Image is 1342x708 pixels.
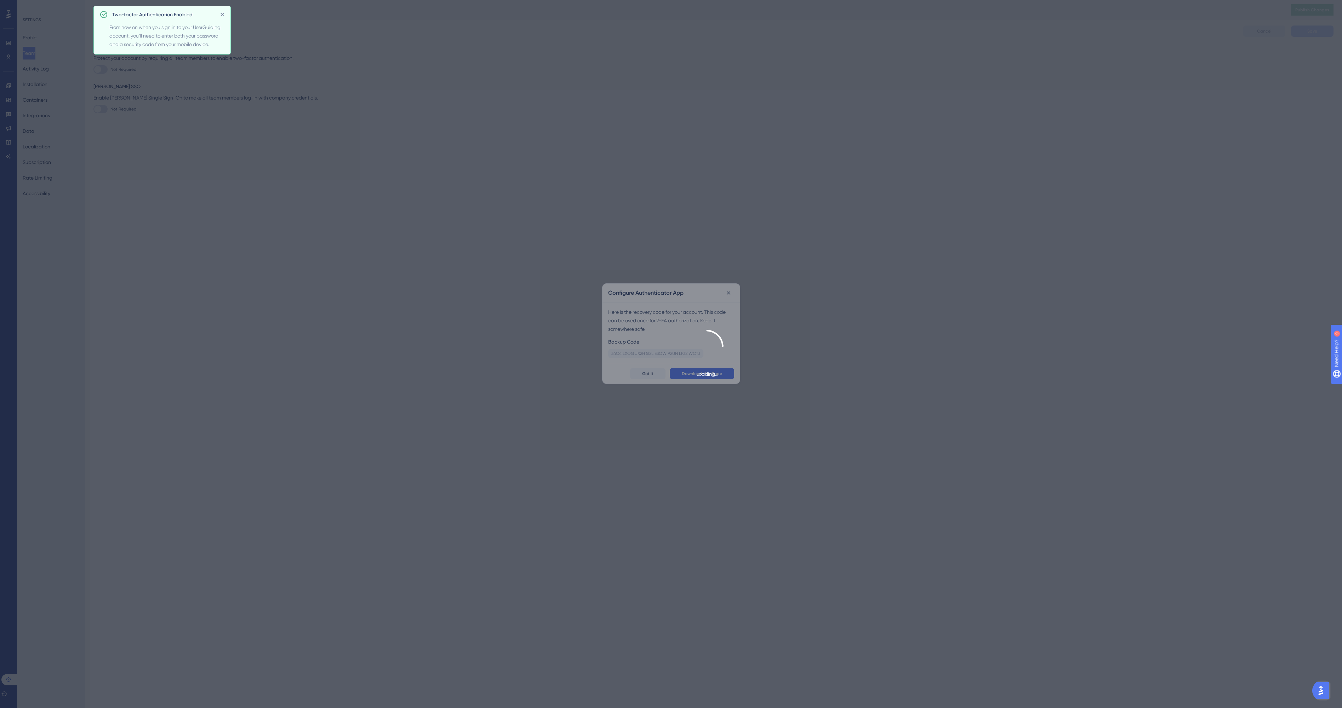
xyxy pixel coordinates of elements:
[112,10,193,19] span: Two-factor Authentication Enabled
[17,2,44,10] span: Need Help?
[109,23,228,49] span: From now on when you sign in to your UserGuiding account, you’ll need to enter both your password...
[1312,680,1334,701] iframe: UserGuiding AI Assistant Launcher
[696,370,718,378] div: Loading...
[49,4,51,9] div: 9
